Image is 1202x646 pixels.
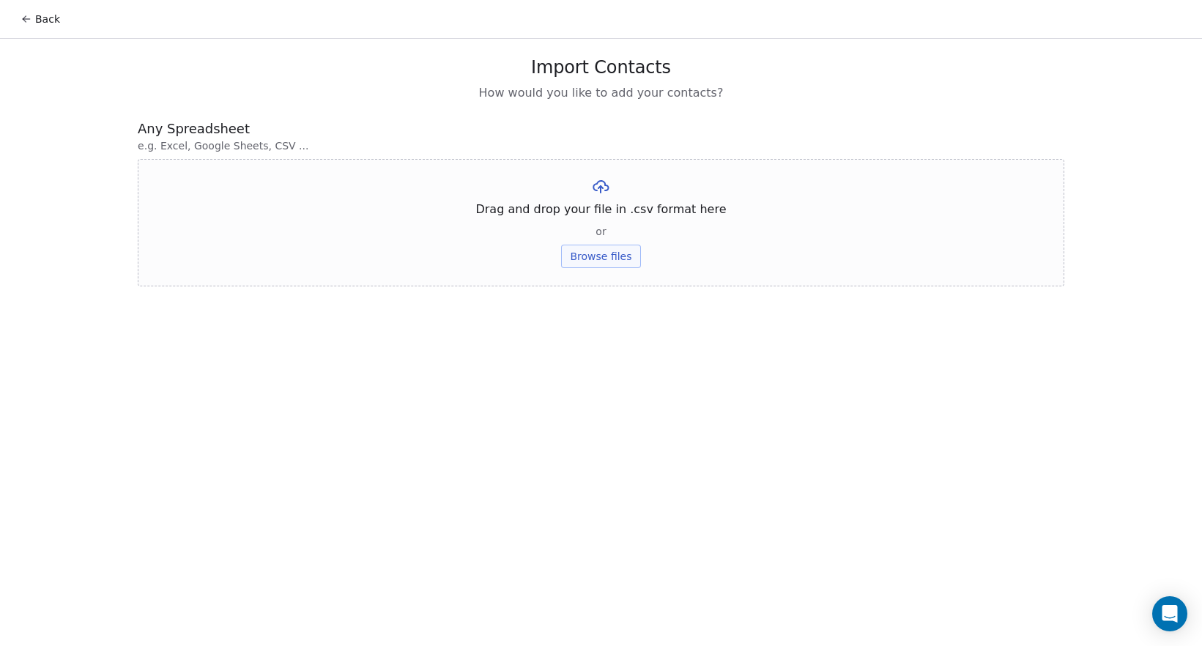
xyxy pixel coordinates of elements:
[138,119,1064,138] span: Any Spreadsheet
[561,245,640,268] button: Browse files
[475,201,726,218] span: Drag and drop your file in .csv format here
[1152,596,1187,631] div: Open Intercom Messenger
[479,84,724,102] span: How would you like to add your contacts?
[531,56,671,78] span: Import Contacts
[12,6,69,32] button: Back
[596,224,606,239] span: or
[138,138,1064,153] span: e.g. Excel, Google Sheets, CSV ...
